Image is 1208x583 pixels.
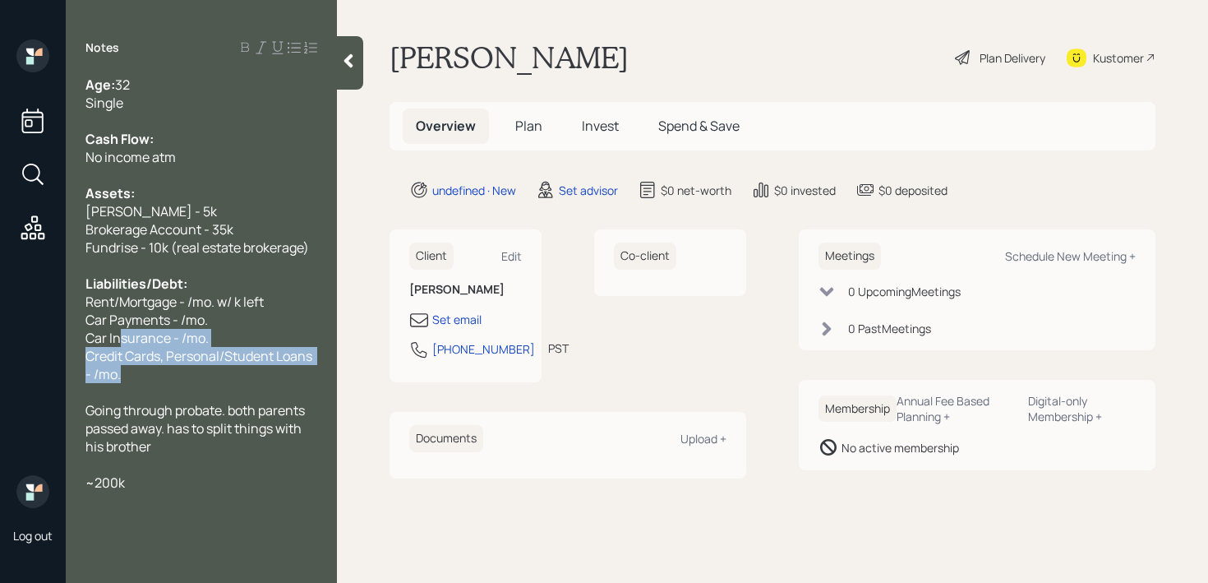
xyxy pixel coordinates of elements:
[85,148,176,166] span: No income atm
[548,340,569,357] div: PST
[85,202,217,220] span: [PERSON_NAME] - 5k
[85,130,154,148] span: Cash Flow:
[85,293,264,311] span: Rent/Mortgage - /mo. w/ k left
[85,275,187,293] span: Liabilities/Debt:
[818,243,881,270] h6: Meetings
[432,182,516,199] div: undefined · New
[85,39,119,56] label: Notes
[980,49,1045,67] div: Plan Delivery
[85,76,115,94] span: Age:
[85,474,125,492] span: ~200k
[1005,248,1136,264] div: Schedule New Meeting +
[390,39,629,76] h1: [PERSON_NAME]
[1093,49,1144,67] div: Kustomer
[841,439,959,456] div: No active membership
[501,248,522,264] div: Edit
[115,76,130,94] span: 32
[85,94,123,112] span: Single
[661,182,731,199] div: $0 net-worth
[848,283,961,300] div: 0 Upcoming Meeting s
[878,182,947,199] div: $0 deposited
[409,283,522,297] h6: [PERSON_NAME]
[409,243,454,270] h6: Client
[897,393,1015,424] div: Annual Fee Based Planning +
[85,184,135,202] span: Assets:
[416,117,476,135] span: Overview
[85,329,209,347] span: Car Insurance - /mo.
[85,347,315,383] span: Credit Cards, Personal/Student Loans - /mo.
[16,475,49,508] img: retirable_logo.png
[85,311,208,329] span: Car Payments - /mo.
[432,340,535,358] div: [PHONE_NUMBER]
[582,117,619,135] span: Invest
[774,182,836,199] div: $0 invested
[13,528,53,544] div: Log out
[658,117,740,135] span: Spend & Save
[1028,393,1136,424] div: Digital-only Membership +
[818,396,897,423] h6: Membership
[85,238,309,257] span: Fundrise - 10k (real estate brokerage)
[85,401,307,456] span: Going through probate. both parents passed away. has to split things with his brother
[515,117,542,135] span: Plan
[559,182,618,199] div: Set advisor
[409,425,483,452] h6: Documents
[85,220,233,238] span: Brokerage Account - 35k
[614,243,676,270] h6: Co-client
[848,320,931,337] div: 0 Past Meeting s
[432,311,482,328] div: Set email
[680,431,726,447] div: Upload +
